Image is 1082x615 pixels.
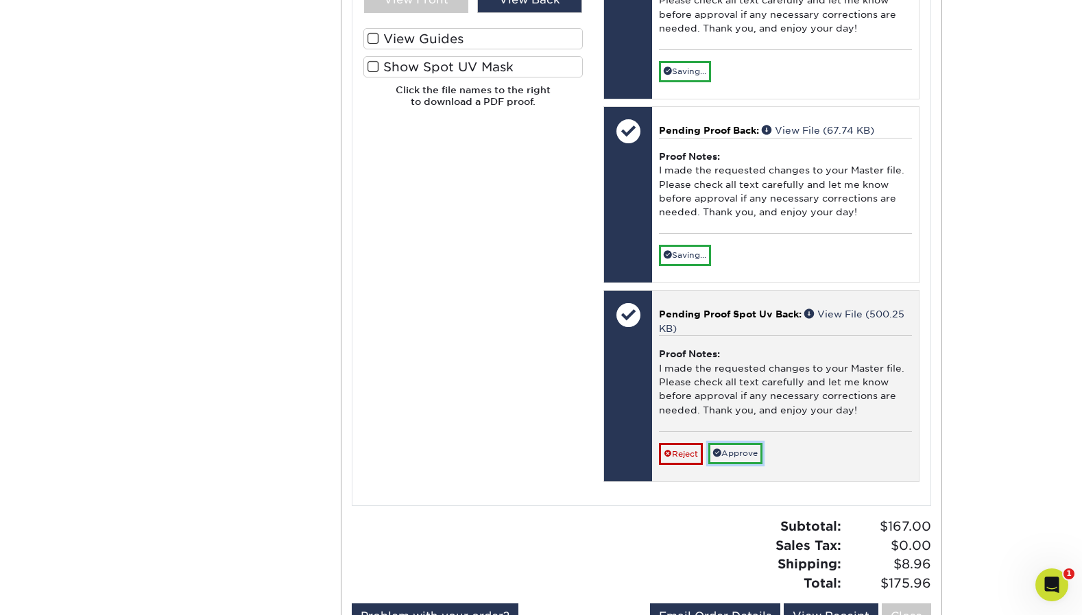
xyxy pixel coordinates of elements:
strong: Shipping: [778,556,841,571]
strong: Proof Notes: [659,151,720,162]
iframe: Intercom live chat [1035,568,1068,601]
label: View Guides [363,28,584,49]
span: $8.96 [845,555,931,574]
span: 1 [1063,568,1074,579]
a: View File (67.74 KB) [762,125,874,136]
a: Reject [659,443,703,465]
strong: Sales Tax: [776,538,841,553]
span: Pending Proof Back: [659,125,759,136]
h6: Click the file names to the right to download a PDF proof. [363,84,584,118]
div: I made the requested changes to your Master file. Please check all text carefully and let me know... [659,335,912,431]
label: Show Spot UV Mask [363,56,584,77]
a: View File (500.25 KB) [659,309,904,333]
span: Pending Proof Spot Uv Back: [659,309,802,319]
iframe: Google Customer Reviews [3,573,117,610]
a: Approve [708,443,762,464]
strong: Subtotal: [780,518,841,533]
strong: Proof Notes: [659,348,720,359]
a: Saving... [659,61,711,82]
span: $0.00 [845,536,931,555]
div: I made the requested changes to your Master file. Please check all text carefully and let me know... [659,138,912,233]
a: Saving... [659,245,711,266]
span: $167.00 [845,517,931,536]
span: $175.96 [845,574,931,593]
strong: Total: [804,575,841,590]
